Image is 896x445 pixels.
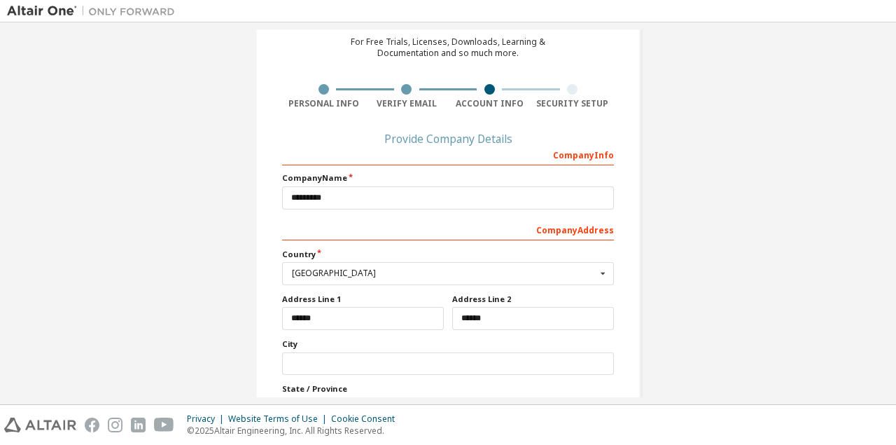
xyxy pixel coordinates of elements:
[85,418,99,432] img: facebook.svg
[292,269,596,278] div: [GEOGRAPHIC_DATA]
[108,418,122,432] img: instagram.svg
[531,98,615,109] div: Security Setup
[365,98,449,109] div: Verify Email
[282,172,614,184] label: Company Name
[131,418,146,432] img: linkedin.svg
[282,338,614,350] label: City
[228,413,331,425] div: Website Terms of Use
[154,418,174,432] img: youtube.svg
[448,98,531,109] div: Account Info
[282,98,365,109] div: Personal Info
[282,143,614,165] div: Company Info
[452,294,614,305] label: Address Line 2
[282,135,614,143] div: Provide Company Details
[282,249,614,260] label: Country
[282,383,614,395] label: State / Province
[351,36,545,59] div: For Free Trials, Licenses, Downloads, Learning & Documentation and so much more.
[331,413,403,425] div: Cookie Consent
[7,4,182,18] img: Altair One
[187,413,228,425] div: Privacy
[187,425,403,437] p: © 2025 Altair Engineering, Inc. All Rights Reserved.
[4,418,76,432] img: altair_logo.svg
[282,294,444,305] label: Address Line 1
[282,218,614,240] div: Company Address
